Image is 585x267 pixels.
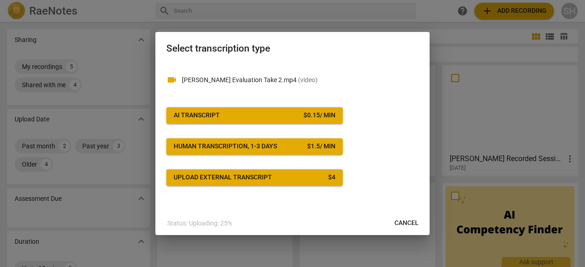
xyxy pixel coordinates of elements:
[166,107,343,124] button: AI Transcript$0.15/ min
[166,169,343,186] button: Upload external transcript$4
[166,43,419,54] h2: Select transcription type
[328,173,335,182] div: $ 4
[303,111,335,120] div: $ 0.15 / min
[166,74,177,85] span: videocam
[174,111,220,120] div: AI Transcript
[182,75,419,85] p: Hindman Evaluation Take 2.mp4(video)
[387,215,426,231] button: Cancel
[167,219,232,228] p: Status: Uploading: 25%
[298,76,318,84] span: ( video )
[307,142,335,151] div: $ 1.5 / min
[166,138,343,155] button: Human transcription, 1-3 days$1.5/ min
[174,173,272,182] div: Upload external transcript
[394,219,419,228] span: Cancel
[174,142,277,151] div: Human transcription, 1-3 days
